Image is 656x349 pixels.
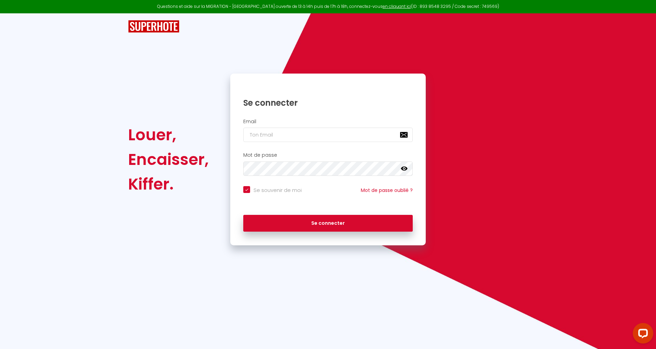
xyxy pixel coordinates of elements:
[383,3,411,9] a: en cliquant ici
[128,20,179,33] img: SuperHote logo
[627,320,656,349] iframe: LiveChat chat widget
[243,119,413,125] h2: Email
[128,147,209,172] div: Encaisser,
[243,152,413,158] h2: Mot de passe
[243,128,413,142] input: Ton Email
[128,122,209,147] div: Louer,
[243,215,413,232] button: Se connecter
[128,172,209,196] div: Kiffer.
[361,187,413,194] a: Mot de passe oublié ?
[243,98,413,108] h1: Se connecter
